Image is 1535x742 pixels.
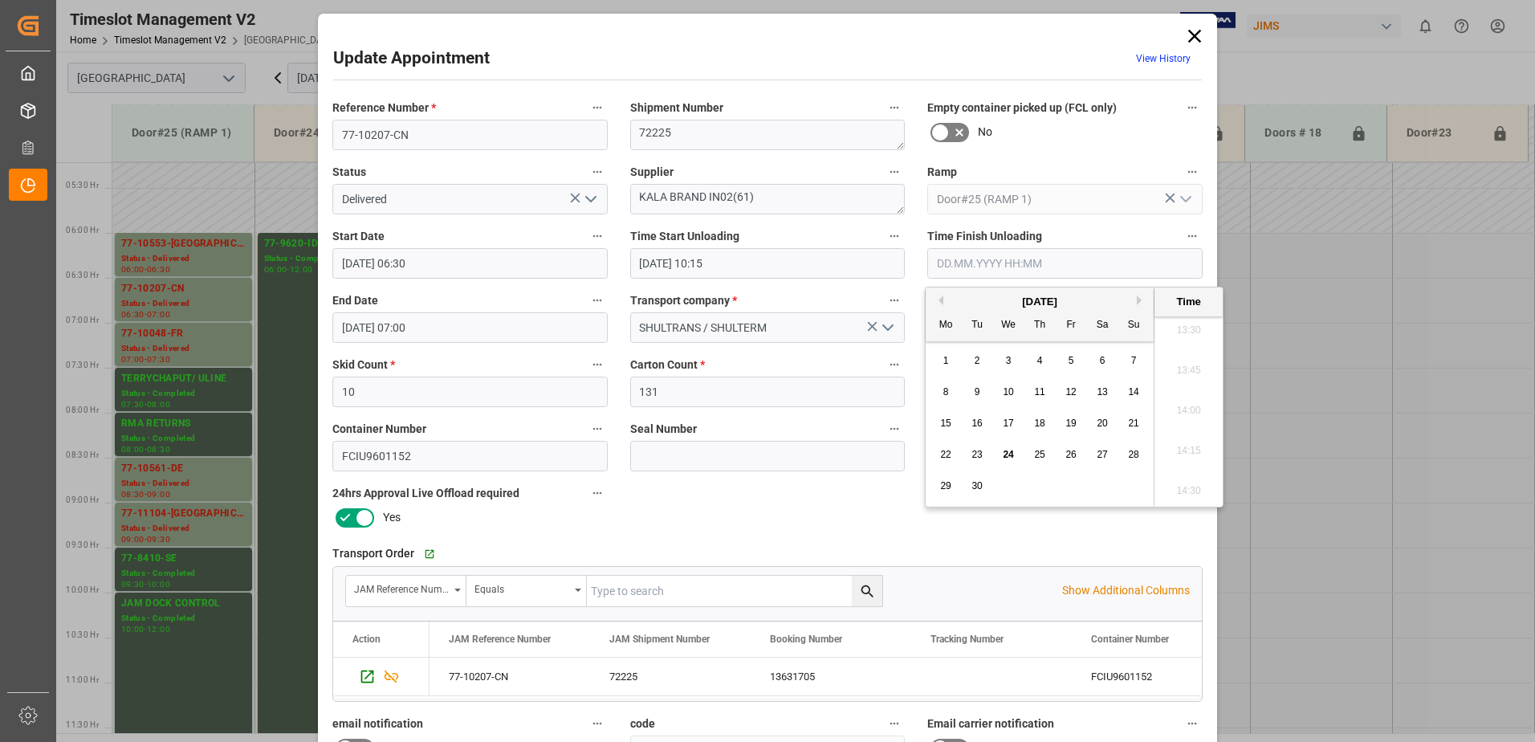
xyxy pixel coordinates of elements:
[1034,386,1044,397] span: 11
[852,576,882,606] button: search button
[999,445,1019,465] div: Choose Wednesday, September 24th, 2025
[1037,355,1043,366] span: 4
[1062,582,1190,599] p: Show Additional Columns
[1030,414,1050,434] div: Choose Thursday, September 18th, 2025
[967,445,987,465] div: Choose Tuesday, September 23rd, 2025
[1158,294,1219,310] div: Time
[587,226,608,247] button: Start Date
[1182,161,1203,182] button: Ramp
[1124,316,1144,336] div: Su
[1065,386,1076,397] span: 12
[943,355,949,366] span: 1
[332,421,426,438] span: Container Number
[940,418,951,429] span: 15
[587,290,608,311] button: End Date
[346,576,466,606] button: open menu
[1003,386,1013,397] span: 10
[630,164,674,181] span: Supplier
[1034,418,1044,429] span: 18
[332,164,366,181] span: Status
[332,248,608,279] input: DD.MM.YYYY HH:MM
[1061,445,1081,465] div: Choose Friday, September 26th, 2025
[927,100,1117,116] span: Empty container picked up (FCL only)
[587,483,608,503] button: 24hrs Approval Live Offload required
[978,124,992,141] span: No
[884,226,905,247] button: Time Start Unloading
[352,634,381,645] div: Action
[1065,449,1076,460] span: 26
[999,382,1019,402] div: Choose Wednesday, September 10th, 2025
[587,354,608,375] button: Skid Count *
[971,449,982,460] span: 23
[770,634,842,645] span: Booking Number
[474,578,569,597] div: Equals
[332,357,395,373] span: Skid Count
[630,421,697,438] span: Seal Number
[332,228,385,245] span: Start Date
[1097,449,1107,460] span: 27
[609,634,710,645] span: JAM Shipment Number
[332,545,414,562] span: Transport Order
[936,414,956,434] div: Choose Monday, September 15th, 2025
[630,292,737,309] span: Transport company
[1136,53,1191,64] a: View History
[587,576,882,606] input: Type to search
[1030,445,1050,465] div: Choose Thursday, September 25th, 2025
[630,184,906,214] textarea: KALA BRAND IN02(61)
[884,290,905,311] button: Transport company *
[577,187,601,212] button: open menu
[967,382,987,402] div: Choose Tuesday, September 9th, 2025
[999,351,1019,371] div: Choose Wednesday, September 3rd, 2025
[1124,351,1144,371] div: Choose Sunday, September 7th, 2025
[1003,449,1013,460] span: 24
[884,354,905,375] button: Carton Count *
[975,386,980,397] span: 9
[936,476,956,496] div: Choose Monday, September 29th, 2025
[1061,382,1081,402] div: Choose Friday, September 12th, 2025
[587,418,608,439] button: Container Number
[383,509,401,526] span: Yes
[884,97,905,118] button: Shipment Number
[943,386,949,397] span: 8
[1003,418,1013,429] span: 17
[936,351,956,371] div: Choose Monday, September 1st, 2025
[332,100,436,116] span: Reference Number
[875,316,899,340] button: open menu
[975,355,980,366] span: 2
[1131,355,1137,366] span: 7
[884,418,905,439] button: Seal Number
[332,312,608,343] input: DD.MM.YYYY HH:MM
[1097,418,1107,429] span: 20
[936,382,956,402] div: Choose Monday, September 8th, 2025
[1172,187,1196,212] button: open menu
[1128,449,1138,460] span: 28
[1034,449,1044,460] span: 25
[1030,316,1050,336] div: Th
[967,316,987,336] div: Tu
[1072,658,1232,695] div: FCIU9601152
[590,658,751,695] div: 72225
[999,414,1019,434] div: Choose Wednesday, September 17th, 2025
[1093,351,1113,371] div: Choose Saturday, September 6th, 2025
[1128,386,1138,397] span: 14
[967,414,987,434] div: Choose Tuesday, September 16th, 2025
[927,228,1042,245] span: Time Finish Unloading
[884,713,905,734] button: code
[1006,355,1012,366] span: 3
[1065,418,1076,429] span: 19
[1124,445,1144,465] div: Choose Sunday, September 28th, 2025
[927,164,957,181] span: Ramp
[587,161,608,182] button: Status
[630,100,723,116] span: Shipment Number
[936,445,956,465] div: Choose Monday, September 22nd, 2025
[927,715,1054,732] span: Email carrier notification
[1030,351,1050,371] div: Choose Thursday, September 4th, 2025
[1093,316,1113,336] div: Sa
[930,345,1150,502] div: month 2025-09
[930,634,1004,645] span: Tracking Number
[1093,445,1113,465] div: Choose Saturday, September 27th, 2025
[927,248,1203,279] input: DD.MM.YYYY HH:MM
[940,449,951,460] span: 22
[926,294,1154,310] div: [DATE]
[1124,382,1144,402] div: Choose Sunday, September 14th, 2025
